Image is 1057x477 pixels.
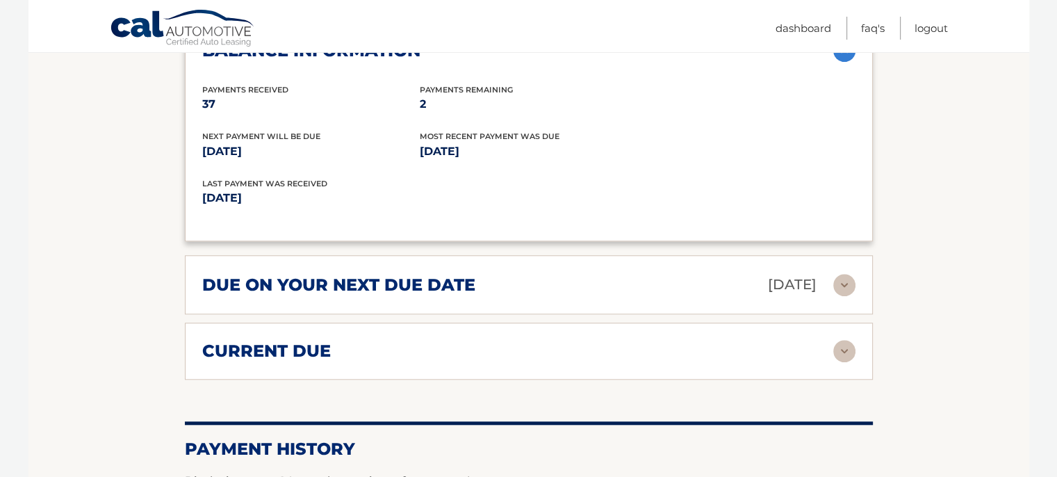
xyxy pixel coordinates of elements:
a: Logout [915,17,948,40]
p: 37 [202,95,420,114]
p: [DATE] [768,273,817,297]
p: [DATE] [202,188,529,208]
h2: due on your next due date [202,275,475,296]
p: [DATE] [420,142,637,161]
img: accordion-rest.svg [833,274,855,296]
span: Payments Remaining [420,85,513,95]
h2: current due [202,341,331,362]
a: FAQ's [861,17,885,40]
a: Cal Automotive [110,9,256,49]
p: [DATE] [202,142,420,161]
span: Next Payment will be due [202,131,320,141]
p: 2 [420,95,637,114]
a: Dashboard [776,17,831,40]
span: Most Recent Payment Was Due [420,131,559,141]
span: Payments Received [202,85,288,95]
img: accordion-rest.svg [833,340,855,362]
span: Last Payment was received [202,179,327,188]
h2: Payment History [185,439,873,460]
